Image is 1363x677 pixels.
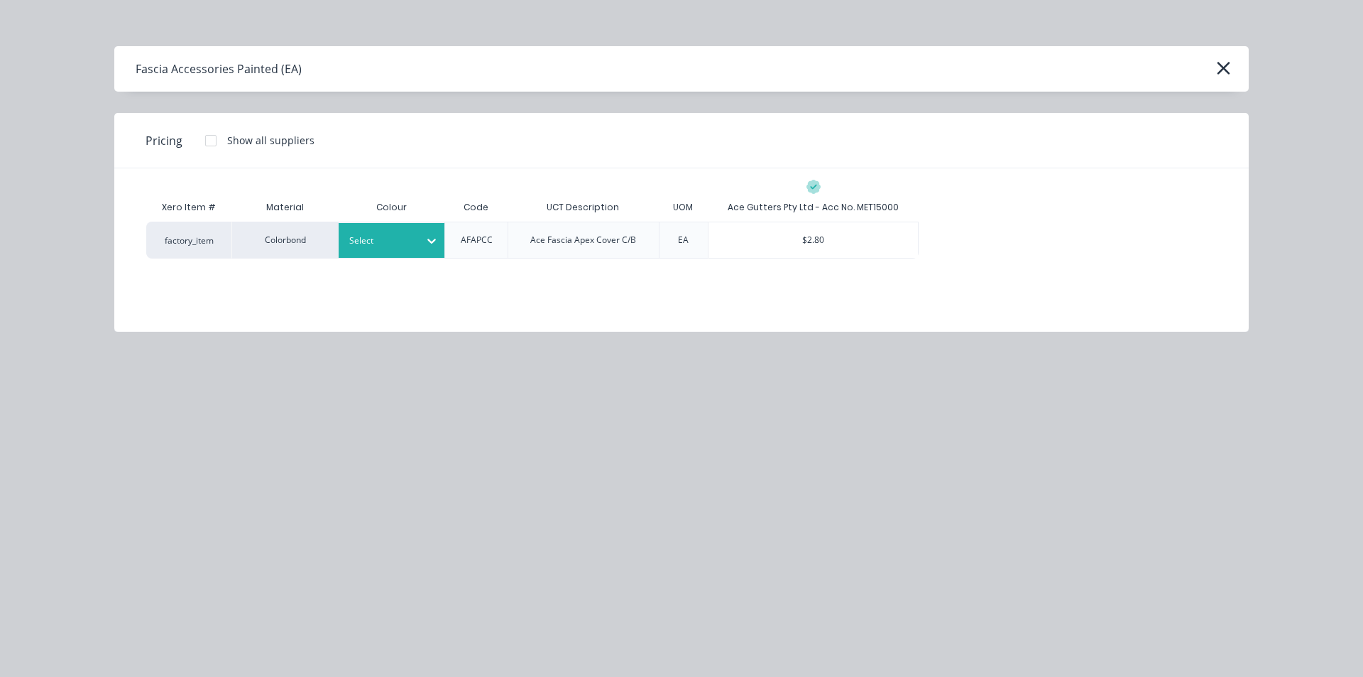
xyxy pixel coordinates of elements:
div: Xero Item # [146,193,231,222]
span: Pricing [146,132,182,149]
div: Material [231,193,338,222]
div: Code [452,190,500,225]
div: Ace Fascia Apex Cover C/B [530,234,636,247]
div: Show all suppliers [227,133,314,148]
div: factory_item [146,222,231,259]
div: $2.80 [708,222,918,258]
div: EA [678,234,689,247]
div: UOM [662,190,704,225]
div: Fascia Accessories Painted (EA) [136,60,302,77]
div: UCT Description [535,190,630,225]
div: AFAPCC [461,234,493,247]
div: Ace Gutters Pty Ltd - Acc No. MET15000 [728,201,899,214]
div: Colorbond [231,222,338,259]
div: Colour [338,193,444,222]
